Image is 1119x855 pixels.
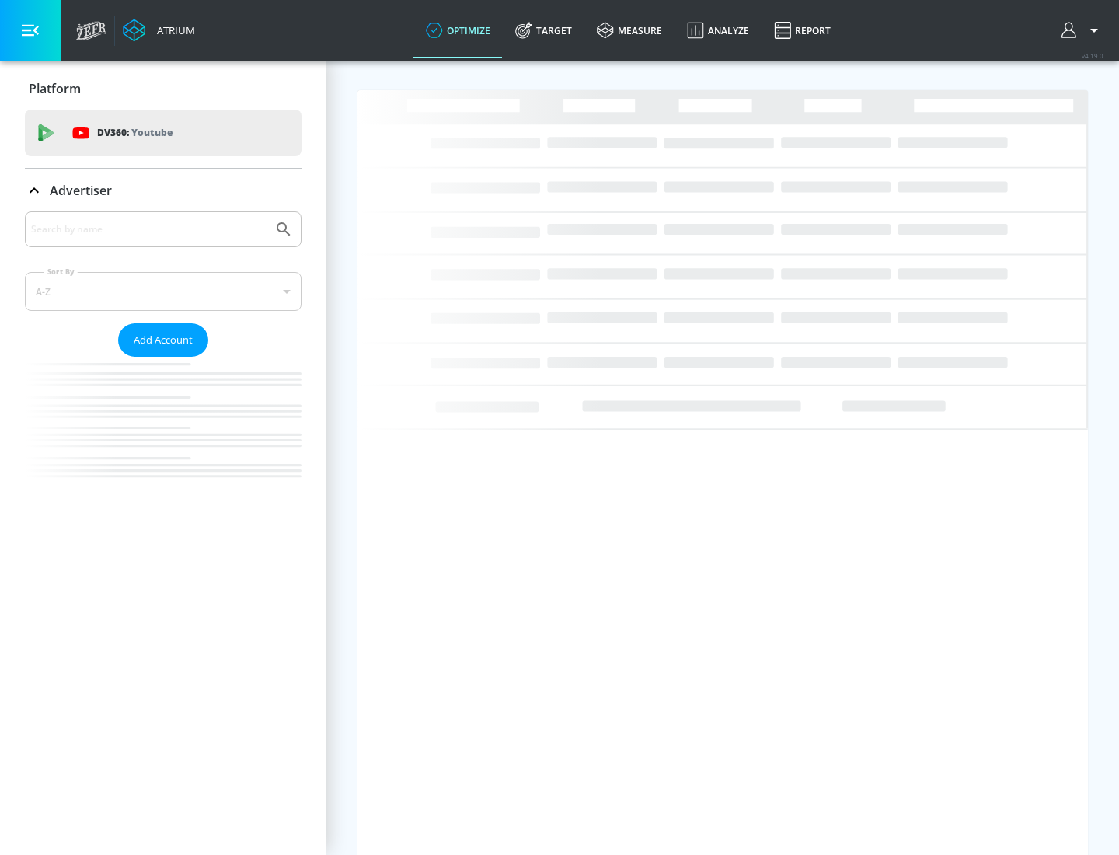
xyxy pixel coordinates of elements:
[25,272,302,311] div: A-Z
[503,2,584,58] a: Target
[29,80,81,97] p: Platform
[413,2,503,58] a: optimize
[123,19,195,42] a: Atrium
[25,211,302,508] div: Advertiser
[131,124,173,141] p: Youtube
[762,2,843,58] a: Report
[25,67,302,110] div: Platform
[151,23,195,37] div: Atrium
[25,357,302,508] nav: list of Advertiser
[44,267,78,277] label: Sort By
[31,219,267,239] input: Search by name
[25,169,302,212] div: Advertiser
[25,110,302,156] div: DV360: Youtube
[50,182,112,199] p: Advertiser
[118,323,208,357] button: Add Account
[97,124,173,141] p: DV360:
[1082,51,1103,60] span: v 4.19.0
[584,2,675,58] a: measure
[134,331,193,349] span: Add Account
[675,2,762,58] a: Analyze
